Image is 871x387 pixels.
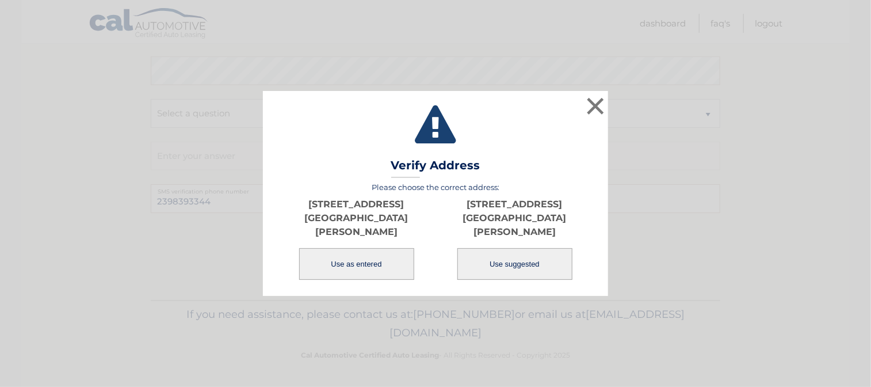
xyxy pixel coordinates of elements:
[299,248,414,280] button: Use as entered
[584,94,607,117] button: ×
[435,198,594,239] p: [STREET_ADDRESS] [GEOGRAPHIC_DATA][PERSON_NAME]
[391,158,480,179] h3: Verify Address
[277,183,594,281] div: Please choose the correct address:
[457,248,572,280] button: Use suggested
[277,198,435,239] p: [STREET_ADDRESS] [GEOGRAPHIC_DATA][PERSON_NAME]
